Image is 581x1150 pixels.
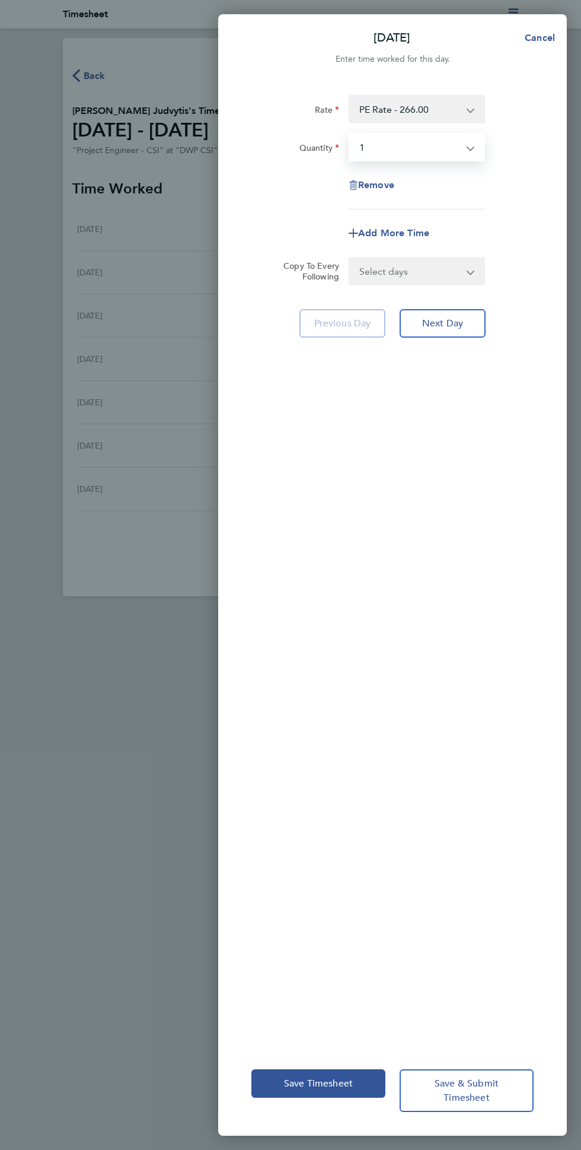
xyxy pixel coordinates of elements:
button: Cancel [506,26,567,50]
span: Save & Submit Timesheet [435,1078,499,1104]
button: Remove [349,180,394,190]
div: Enter time worked for this day. [218,52,567,66]
p: [DATE] [373,30,410,46]
button: Save Timesheet [251,1069,385,1098]
label: Rate [315,104,339,119]
button: Add More Time [349,228,429,238]
span: Cancel [521,32,555,43]
span: Add More Time [358,227,429,239]
button: Next Day [400,309,486,338]
span: Remove [358,179,394,190]
span: Save Timesheet [284,1078,353,1089]
label: Quantity [299,142,339,157]
button: Save & Submit Timesheet [400,1069,534,1112]
label: Copy To Every Following [276,261,339,282]
span: Next Day [422,317,463,329]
